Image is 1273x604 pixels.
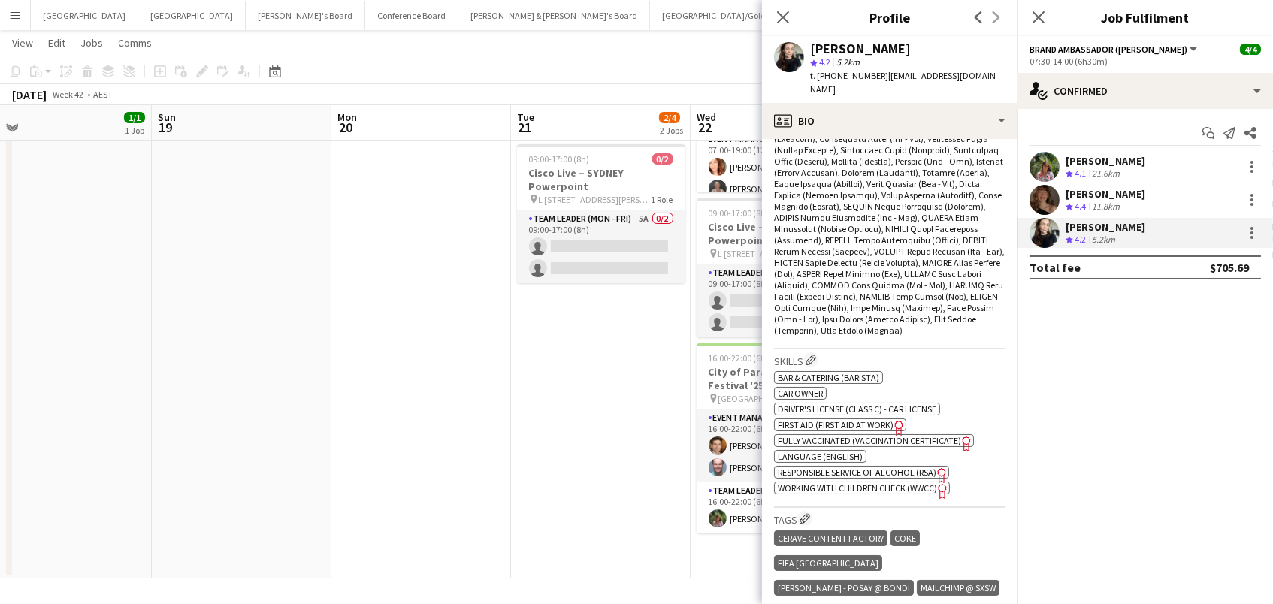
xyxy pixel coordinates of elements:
[1075,201,1086,212] span: 4.4
[1089,168,1123,180] div: 21.6km
[1240,44,1261,55] span: 4/4
[1075,234,1086,245] span: 4.2
[42,33,71,53] a: Edit
[31,1,138,30] button: [GEOGRAPHIC_DATA]
[1030,260,1081,275] div: Total fee
[709,207,770,219] span: 09:00-17:00 (8h)
[778,451,863,462] span: Language (English)
[12,87,47,102] div: [DATE]
[650,1,828,30] button: [GEOGRAPHIC_DATA]/Gold Coast Winter
[774,511,1005,527] h3: Tags
[1066,220,1145,234] div: [PERSON_NAME]
[762,103,1017,139] div: Bio
[12,36,33,50] span: View
[517,144,685,283] app-job-card: 09:00-17:00 (8h)0/2Cisco Live – SYDNEY Powerpoint L [STREET_ADDRESS][PERSON_NAME] (Veritas Office...
[762,8,1017,27] h3: Profile
[774,352,1005,368] h3: Skills
[125,125,144,136] div: 1 Job
[124,112,145,123] span: 1/1
[652,194,673,205] span: 1 Role
[718,248,831,259] span: L [STREET_ADDRESS][PERSON_NAME] (Veritas Offices)
[697,131,865,204] app-card-role: Event Manager (Mon - Fri)2/207:00-19:00 (12h)[PERSON_NAME][PERSON_NAME]
[1075,168,1086,179] span: 4.1
[917,580,999,596] div: Mailchimp @ SXSW
[1210,260,1249,275] div: $705.69
[517,210,685,283] app-card-role: Team Leader (Mon - Fri)5A0/209:00-17:00 (8h)
[890,530,920,546] div: Coke
[833,56,863,68] span: 5.2km
[778,372,879,383] span: Bar & Catering (Barista)
[697,198,865,337] app-job-card: 09:00-17:00 (8h)0/2Cisco Live – SYDNEY Powerpoint L [STREET_ADDRESS][PERSON_NAME] (Veritas Office...
[539,194,652,205] span: L [STREET_ADDRESS][PERSON_NAME] (Veritas Offices)
[697,264,865,337] app-card-role: Team Leader (Mon - Fri)5A0/209:00-17:00 (8h)
[659,112,680,123] span: 2/4
[158,110,176,124] span: Sun
[774,580,914,596] div: [PERSON_NAME] - Posay @ Bondi
[517,110,534,124] span: Tue
[778,403,936,415] span: Driver's License (Class C) - Car License
[48,36,65,50] span: Edit
[365,1,458,30] button: Conference Board
[810,42,911,56] div: [PERSON_NAME]
[774,99,1005,336] span: Lorem Ipsumdolor (Sitamet), Conse Adipiscing (Eli - Sed), Doeiu Temporinci (Utlabo Etdolor), Magn...
[138,1,246,30] button: [GEOGRAPHIC_DATA]
[778,467,936,478] span: Responsible Service of Alcohol (RSA)
[515,119,534,136] span: 21
[697,343,865,533] app-job-card: 16:00-22:00 (6h)3/3City of Paramatta Lanes Festival '25 [GEOGRAPHIC_DATA] - [GEOGRAPHIC_DATA]2 Ro...
[652,153,673,165] span: 0/2
[774,530,887,546] div: CeraVe content factory
[697,365,865,392] h3: City of Paramatta Lanes Festival '25
[6,33,39,53] a: View
[80,36,103,50] span: Jobs
[819,56,830,68] span: 4.2
[1089,201,1123,213] div: 11.8km
[709,352,770,364] span: 16:00-22:00 (6h)
[1066,154,1145,168] div: [PERSON_NAME]
[778,388,823,399] span: Car Owner
[778,435,961,446] span: Fully Vaccinated (Vaccination Certificate)
[697,110,716,124] span: Wed
[774,555,882,571] div: FIFA [GEOGRAPHIC_DATA]
[50,89,87,100] span: Week 42
[1017,73,1273,109] div: Confirmed
[335,119,357,136] span: 20
[529,153,590,165] span: 09:00-17:00 (8h)
[660,125,683,136] div: 2 Jobs
[1089,234,1118,246] div: 5.2km
[778,419,894,430] span: First Aid (First Aid At Work)
[74,33,109,53] a: Jobs
[718,393,827,404] span: [GEOGRAPHIC_DATA] - [GEOGRAPHIC_DATA]
[458,1,650,30] button: [PERSON_NAME] & [PERSON_NAME]'s Board
[118,36,152,50] span: Comms
[1017,8,1273,27] h3: Job Fulfilment
[778,482,937,494] span: Working With Children Check (WWCC)
[810,70,1000,95] span: | [EMAIL_ADDRESS][DOMAIN_NAME]
[1030,44,1187,55] span: Brand Ambassador (Mon - Fri)
[697,409,865,482] app-card-role: Event Manager (Mon - Fri)2/216:00-22:00 (6h)[PERSON_NAME][PERSON_NAME]
[93,89,113,100] div: AEST
[697,220,865,247] h3: Cisco Live – SYDNEY Powerpoint
[337,110,357,124] span: Mon
[810,70,888,81] span: t. [PHONE_NUMBER]
[694,119,716,136] span: 22
[517,166,685,193] h3: Cisco Live – SYDNEY Powerpoint
[246,1,365,30] button: [PERSON_NAME]'s Board
[1030,44,1199,55] button: Brand Ambassador ([PERSON_NAME])
[112,33,158,53] a: Comms
[156,119,176,136] span: 19
[1030,56,1261,67] div: 07:30-14:00 (6h30m)
[697,482,865,533] app-card-role: Team Leader (Mon - Fri)1/116:00-22:00 (6h)[PERSON_NAME]
[1066,187,1145,201] div: [PERSON_NAME]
